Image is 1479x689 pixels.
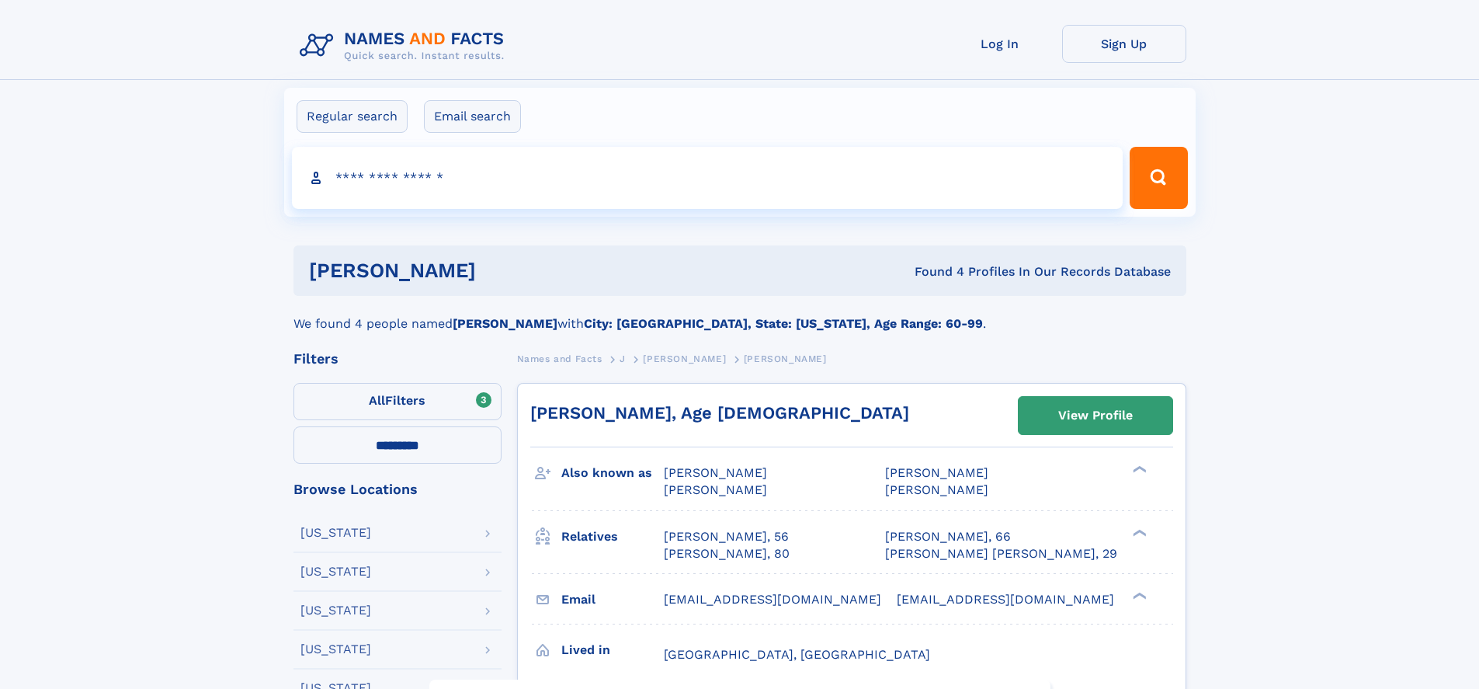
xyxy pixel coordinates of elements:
[885,528,1011,545] a: [PERSON_NAME], 66
[664,528,789,545] a: [PERSON_NAME], 56
[297,100,408,133] label: Regular search
[293,383,502,420] label: Filters
[293,482,502,496] div: Browse Locations
[1129,527,1147,538] div: ❯
[744,353,827,364] span: [PERSON_NAME]
[292,147,1123,209] input: search input
[300,565,371,578] div: [US_STATE]
[695,263,1171,280] div: Found 4 Profiles In Our Records Database
[584,316,983,331] b: City: [GEOGRAPHIC_DATA], State: [US_STATE], Age Range: 60-99
[643,349,726,368] a: [PERSON_NAME]
[300,527,371,539] div: [US_STATE]
[938,25,1062,63] a: Log In
[561,637,664,663] h3: Lived in
[643,353,726,364] span: [PERSON_NAME]
[885,465,988,480] span: [PERSON_NAME]
[424,100,521,133] label: Email search
[664,647,930,662] span: [GEOGRAPHIC_DATA], [GEOGRAPHIC_DATA]
[561,524,664,550] h3: Relatives
[1129,590,1147,600] div: ❯
[309,261,696,280] h1: [PERSON_NAME]
[885,545,1117,562] a: [PERSON_NAME] [PERSON_NAME], 29
[897,592,1114,607] span: [EMAIL_ADDRESS][DOMAIN_NAME]
[620,349,626,368] a: J
[530,403,909,423] a: [PERSON_NAME], Age [DEMOGRAPHIC_DATA]
[369,393,385,408] span: All
[561,586,664,613] h3: Email
[664,545,790,562] a: [PERSON_NAME], 80
[300,643,371,656] div: [US_STATE]
[453,316,557,331] b: [PERSON_NAME]
[293,296,1186,333] div: We found 4 people named with .
[561,460,664,486] h3: Also known as
[1058,398,1133,433] div: View Profile
[300,604,371,617] div: [US_STATE]
[664,465,767,480] span: [PERSON_NAME]
[1019,397,1172,434] a: View Profile
[664,592,881,607] span: [EMAIL_ADDRESS][DOMAIN_NAME]
[293,25,517,67] img: Logo Names and Facts
[293,352,502,366] div: Filters
[1129,465,1147,475] div: ❯
[1130,147,1187,209] button: Search Button
[1062,25,1186,63] a: Sign Up
[517,349,602,368] a: Names and Facts
[620,353,626,364] span: J
[664,482,767,497] span: [PERSON_NAME]
[885,482,988,497] span: [PERSON_NAME]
